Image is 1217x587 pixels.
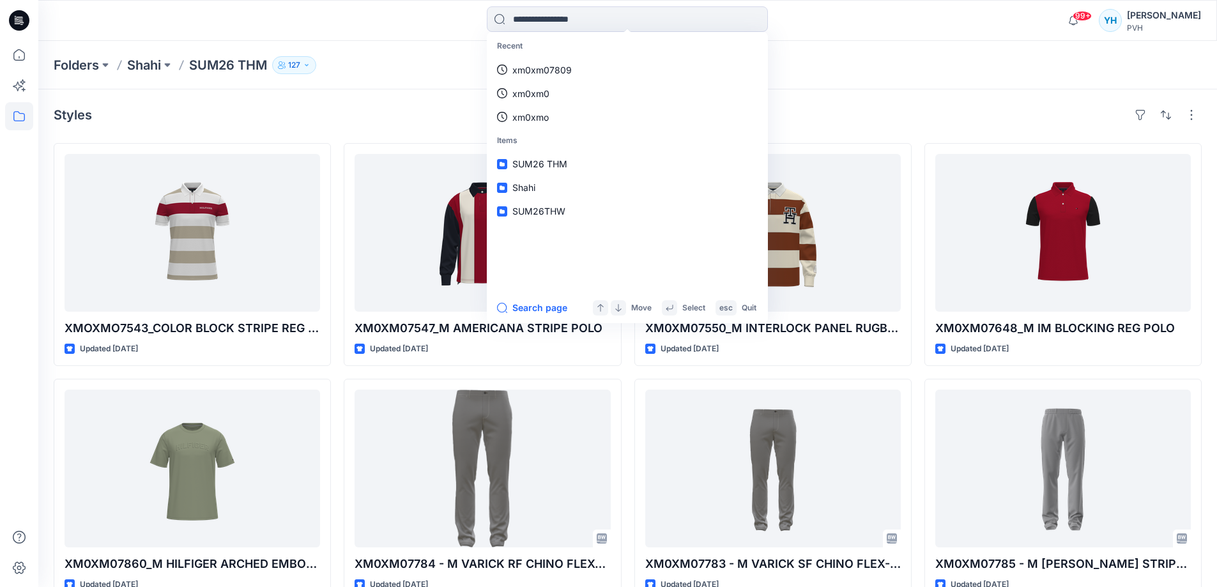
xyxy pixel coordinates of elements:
a: XM0XM07783 - M VARICK SF CHINO FLEX-3D [645,390,901,547]
a: XM0XM07784 - M VARICK RF CHINO FLEX-3D [355,390,610,547]
p: Updated [DATE] [370,342,428,356]
p: XMOXMO7543_COLOR BLOCK STRIPE REG POLO [65,319,320,337]
p: XM0XM07785 - M [PERSON_NAME] STRIPE PANT - PROTO [935,555,1191,573]
button: Search page [497,300,567,316]
a: XM0XM07860_M HILFIGER ARCHED EMBOSSED TEE [65,390,320,547]
div: YH [1099,9,1122,32]
a: XM0XM07648_M IM BLOCKING REG POLO [935,154,1191,312]
p: Items [489,129,765,153]
p: XM0XM07550_M INTERLOCK PANEL RUGBY POLO [645,319,901,337]
p: XM0XM07648_M IM BLOCKING REG POLO [935,319,1191,337]
a: Shahi [489,176,765,199]
p: Updated [DATE] [661,342,719,356]
p: Updated [DATE] [951,342,1009,356]
p: Quit [742,301,756,315]
div: PVH [1127,23,1201,33]
p: XM0XM07860_M HILFIGER ARCHED EMBOSSED TEE [65,555,320,573]
p: Updated [DATE] [80,342,138,356]
div: [PERSON_NAME] [1127,8,1201,23]
p: Select [682,301,705,315]
a: xm0xm0 [489,82,765,105]
p: xm0xmo [512,111,549,124]
p: XM0XM07783 - M VARICK SF CHINO FLEX-3D [645,555,901,573]
button: 127 [272,56,316,74]
p: Recent [489,34,765,58]
p: esc [719,301,733,315]
p: XM0XM07547_M AMERICANA STRIPE POLO [355,319,610,337]
a: SUM26 THM [489,152,765,176]
a: XM0XM07547_M AMERICANA STRIPE POLO [355,154,610,312]
span: SUM26 THM [512,158,567,169]
a: xm0xm07809 [489,58,765,82]
a: XM0XM07550_M INTERLOCK PANEL RUGBY POLO [645,154,901,312]
span: Shahi [512,182,535,193]
p: Move [631,301,652,315]
p: xm0xm0 [512,87,549,100]
a: XMOXMO7543_COLOR BLOCK STRIPE REG POLO [65,154,320,312]
span: SUM26THW [512,206,565,217]
a: xm0xmo [489,105,765,129]
p: xm0xm07809 [512,63,572,77]
span: 99+ [1073,11,1092,21]
a: Folders [54,56,99,74]
h4: Styles [54,107,92,123]
p: SUM26 THM [189,56,267,74]
a: SUM26THW [489,199,765,223]
a: XM0XM07785 - M THOMPSON STRIPE PANT - PROTO [935,390,1191,547]
p: XM0XM07784 - M VARICK RF CHINO FLEX-3D [355,555,610,573]
p: 127 [288,58,300,72]
a: Shahi [127,56,161,74]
